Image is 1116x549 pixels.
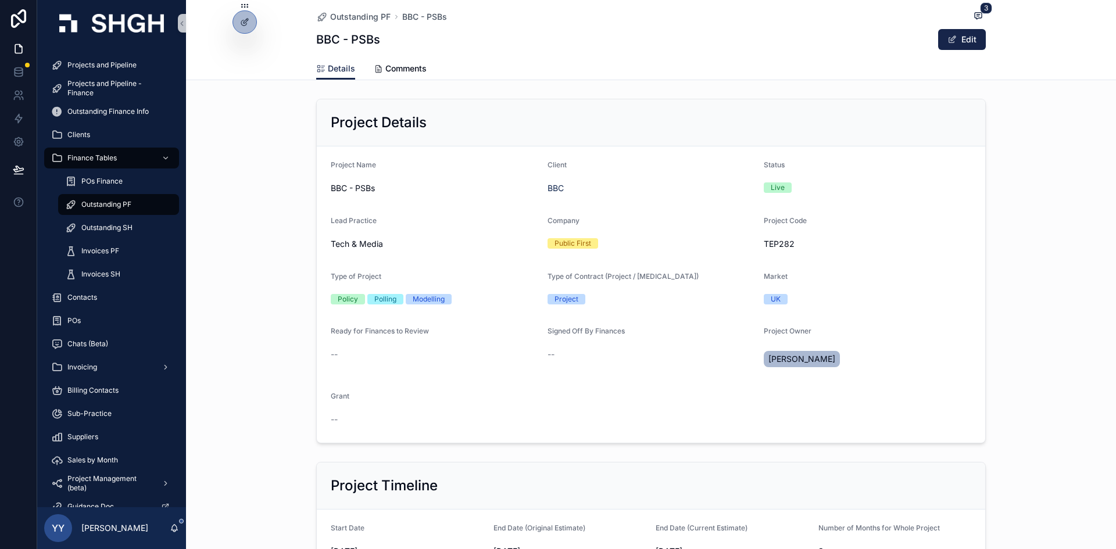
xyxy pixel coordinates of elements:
[44,473,179,494] a: Project Management (beta)
[81,522,148,534] p: [PERSON_NAME]
[58,171,179,192] a: POs Finance
[331,160,376,169] span: Project Name
[764,326,811,335] span: Project Owner
[316,58,355,80] a: Details
[44,78,179,99] a: Projects and Pipeline - Finance
[331,523,364,532] span: Start Date
[52,521,65,535] span: YY
[331,414,338,425] span: --
[44,357,179,378] a: Invoicing
[67,316,81,325] span: POs
[67,60,137,70] span: Projects and Pipeline
[44,287,179,308] a: Contacts
[67,432,98,442] span: Suppliers
[413,294,445,304] div: Modelling
[331,326,429,335] span: Ready for Finances to Review
[656,523,747,532] span: End Date (Current Estimate)
[768,353,835,365] span: [PERSON_NAME]
[374,294,396,304] div: Polling
[67,386,119,395] span: Billing Contacts
[330,11,391,23] span: Outstanding PF
[328,63,355,74] span: Details
[67,502,114,511] span: Guidance Doc
[67,474,152,493] span: Project Management (beta)
[764,160,785,169] span: Status
[67,455,118,465] span: Sales by Month
[316,31,380,48] h1: BBC - PSBs
[67,130,90,139] span: Clients
[58,241,179,261] a: Invoices PF
[385,63,427,74] span: Comments
[67,339,108,349] span: Chats (Beta)
[555,294,578,304] div: Project
[67,107,149,116] span: Outstanding Finance Info
[81,223,133,232] span: Outstanding SH
[548,349,555,360] span: --
[331,182,538,194] span: BBC - PSBs
[67,409,112,418] span: Sub-Practice
[331,272,381,281] span: Type of Project
[331,238,383,250] span: Tech & Media
[44,148,179,168] a: Finance Tables
[402,11,447,23] a: BBC - PSBs
[58,217,179,238] a: Outstanding SH
[374,58,427,81] a: Comments
[764,272,788,281] span: Market
[44,124,179,145] a: Clients
[980,2,992,14] span: 3
[44,403,179,424] a: Sub-Practice
[59,14,164,33] img: App logo
[58,194,179,215] a: Outstanding PF
[331,349,338,360] span: --
[81,200,131,209] span: Outstanding PF
[44,333,179,354] a: Chats (Beta)
[67,153,117,163] span: Finance Tables
[316,11,391,23] a: Outstanding PF
[548,160,567,169] span: Client
[331,216,377,225] span: Lead Practice
[331,476,438,495] h2: Project Timeline
[44,450,179,471] a: Sales by Month
[44,496,179,517] a: Guidance Doc
[44,310,179,331] a: POs
[331,392,349,400] span: Grant
[44,55,179,76] a: Projects and Pipeline
[44,426,179,447] a: Suppliers
[771,182,785,193] div: Live
[971,9,986,24] button: 3
[764,216,807,225] span: Project Code
[938,29,986,50] button: Edit
[493,523,585,532] span: End Date (Original Estimate)
[81,270,120,279] span: Invoices SH
[331,113,427,132] h2: Project Details
[338,294,358,304] div: Policy
[548,272,699,281] span: Type of Contract (Project / [MEDICAL_DATA])
[67,293,97,302] span: Contacts
[548,326,625,335] span: Signed Off By Finances
[37,46,186,507] div: scrollable content
[818,523,940,532] span: Number of Months for Whole Project
[81,177,123,186] span: POs Finance
[58,264,179,285] a: Invoices SH
[44,380,179,401] a: Billing Contacts
[44,101,179,122] a: Outstanding Finance Info
[548,216,580,225] span: Company
[771,294,781,304] div: UK
[67,79,167,98] span: Projects and Pipeline - Finance
[555,238,591,249] div: Public First
[548,182,564,194] a: BBC
[81,246,119,256] span: Invoices PF
[764,238,971,250] span: TEP282
[67,363,97,372] span: Invoicing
